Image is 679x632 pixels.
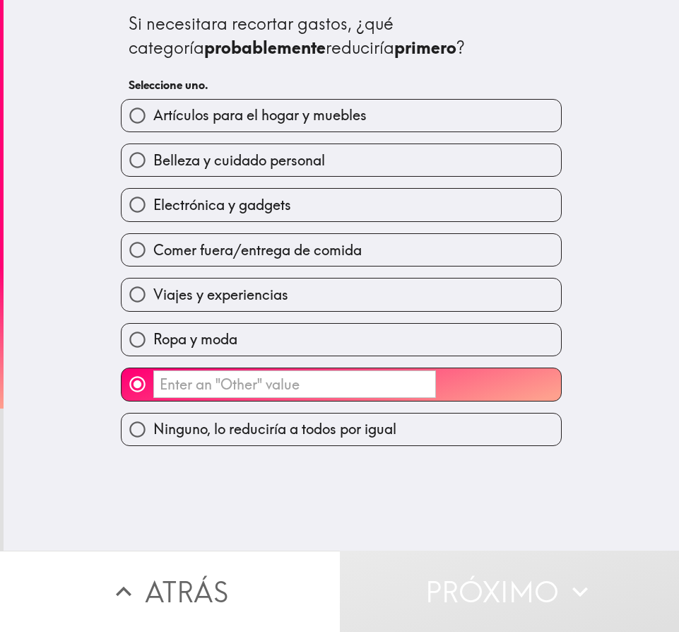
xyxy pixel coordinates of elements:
font: Ninguno, lo reduciría a todos por igual [153,420,396,438]
font: Artículos para el hogar y muebles [153,106,367,124]
font: Seleccione uno. [129,78,208,92]
button: Comer fuera/entrega de comida [122,234,561,266]
button: Electrónica y gadgets [122,189,561,221]
font: Atrás [145,567,228,616]
font: primero [394,37,456,58]
font: Electrónica y gadgets [153,196,291,213]
font: probablemente [204,37,326,58]
font: Belleza y cuidado personal [153,151,325,169]
font: reduciría [326,37,394,58]
font: ? [456,37,465,58]
font: Si necesitara recortar gastos, ¿qué categoría [129,13,398,58]
font: Próximo [425,567,559,616]
button: Belleza y cuidado personal [122,144,561,176]
input: Enter an "Other" value [153,370,436,398]
button: Ninguno, lo reduciría a todos por igual [122,414,561,445]
button: Ropa y moda [122,324,561,356]
button: Artículos para el hogar y muebles [122,100,561,131]
font: Viajes y experiencias [153,286,288,303]
font: Comer fuera/entrega de comida [153,241,362,259]
font: Ropa y moda [153,330,237,348]
button: Viajes y experiencias [122,279,561,310]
